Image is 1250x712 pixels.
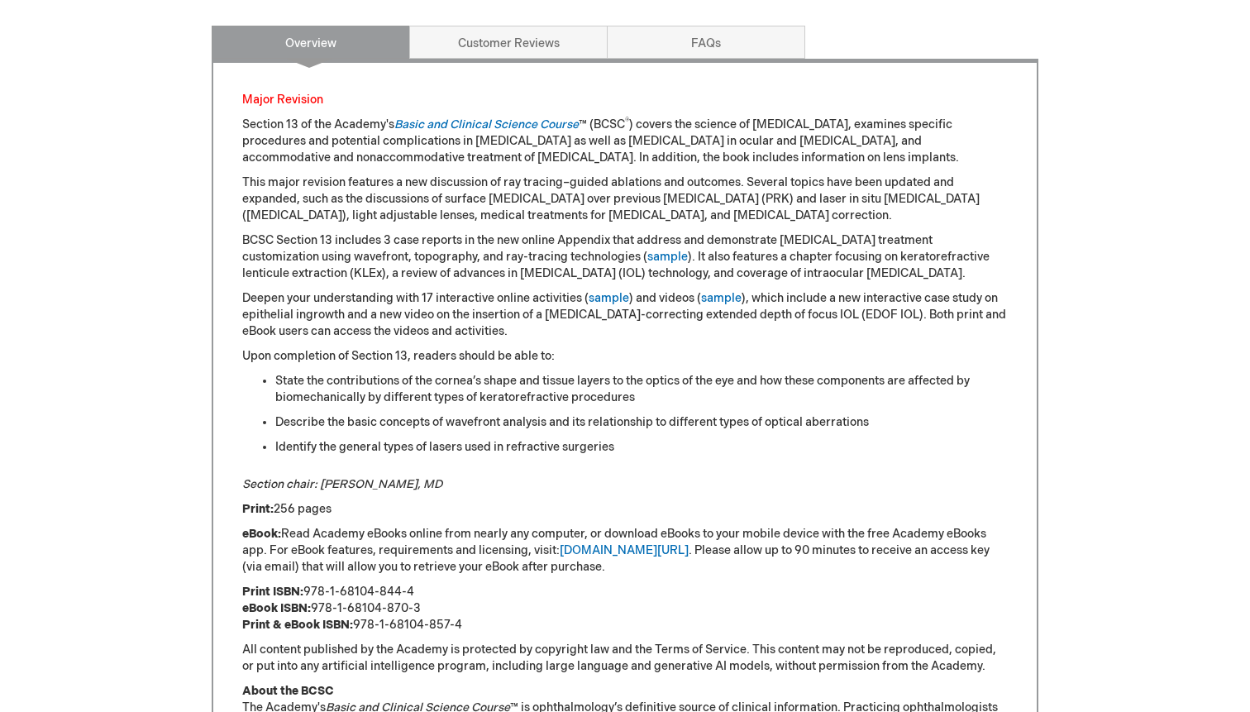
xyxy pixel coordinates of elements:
[275,439,1008,456] li: Identify the general types of lasers used in refractive surgeries
[701,291,742,305] a: sample
[242,232,1008,282] p: BCSC Section 13 includes 3 case reports in the new online Appendix that address and demonstrate [...
[589,291,629,305] a: sample
[242,684,334,698] strong: About the BCSC
[212,26,410,59] a: Overview
[242,601,311,615] strong: eBook ISBN:
[242,618,353,632] strong: Print & eBook ISBN:
[242,584,1008,633] p: 978-1-68104-844-4 978-1-68104-870-3 978-1-68104-857-4
[625,117,629,127] sup: ®
[242,117,1008,166] p: Section 13 of the Academy's ™ (BCSC ) covers the science of [MEDICAL_DATA], examines specific pro...
[647,250,688,264] a: sample
[242,526,1008,576] p: Read Academy eBooks online from nearly any computer, or download eBooks to your mobile device wit...
[242,348,1008,365] p: Upon completion of Section 13, readers should be able to:
[242,93,323,107] font: Major Revision
[242,502,274,516] strong: Print:
[560,543,689,557] a: [DOMAIN_NAME][URL]
[242,174,1008,224] p: This major revision features a new discussion of ray tracing–guided ablations and outcomes. Sever...
[409,26,608,59] a: Customer Reviews
[242,290,1008,340] p: Deepen your understanding with 17 interactive online activities ( ) and videos ( ), which include...
[275,414,1008,431] li: Describe the basic concepts of wavefront analysis and its relationship to different types of opti...
[394,117,579,131] a: Basic and Clinical Science Course
[242,477,442,491] em: Section chair: [PERSON_NAME], MD
[242,501,1008,518] p: 256 pages
[242,585,303,599] strong: Print ISBN:
[275,373,1008,406] li: State the contributions of the cornea’s shape and tissue layers to the optics of the eye and how ...
[607,26,805,59] a: FAQs
[242,527,281,541] strong: eBook:
[242,642,1008,675] p: All content published by the Academy is protected by copyright law and the Terms of Service. This...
